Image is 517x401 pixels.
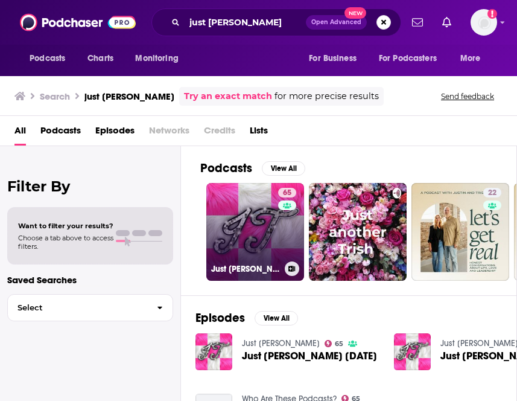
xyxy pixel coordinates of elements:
a: Show notifications dropdown [437,12,456,33]
span: Podcasts [30,50,65,67]
h3: just [PERSON_NAME] [84,91,174,102]
div: Search podcasts, credits, & more... [151,8,401,36]
span: Credits [204,121,235,146]
button: Select [7,294,173,321]
img: Just Trish Jun 12, 2025 [394,333,431,370]
a: 22 [483,188,501,197]
span: 22 [488,187,496,199]
a: Try an exact match [184,89,272,103]
a: 65Just [PERSON_NAME] [206,183,304,281]
span: 65 [283,187,291,199]
a: Episodes [95,121,135,146]
span: Networks [149,121,189,146]
a: Show notifications dropdown [407,12,428,33]
a: All [14,121,26,146]
a: EpisodesView All [195,310,298,326]
span: Want to filter your results? [18,222,113,230]
h3: Just [PERSON_NAME] [211,264,280,274]
button: open menu [371,47,454,70]
h2: Episodes [195,310,245,326]
svg: Add a profile image [487,9,497,19]
button: open menu [452,47,496,70]
span: for more precise results [274,89,379,103]
a: Podcasts [40,121,81,146]
a: Just Trish [242,338,320,348]
img: Podchaser - Follow, Share and Rate Podcasts [20,11,136,34]
span: Monitoring [135,50,178,67]
img: User Profile [471,9,497,36]
span: Just [PERSON_NAME] [DATE] [242,351,377,361]
img: Just Trish Jul 03, 2025 [195,333,232,370]
button: Open AdvancedNew [306,15,367,30]
a: 22 [411,183,509,281]
button: Show profile menu [471,9,497,36]
h3: Search [40,91,70,102]
a: Just Trish Jul 03, 2025 [242,351,377,361]
button: Send feedback [437,91,498,101]
button: open menu [300,47,372,70]
span: Choose a tab above to access filters. [18,234,113,251]
button: View All [255,311,298,326]
input: Search podcasts, credits, & more... [185,13,306,32]
button: View All [262,161,305,176]
a: Lists [250,121,268,146]
span: Charts [87,50,113,67]
a: 65 [325,340,344,347]
p: Saved Searches [7,274,173,286]
span: Logged in as alignPR [471,9,497,36]
span: 65 [335,341,343,347]
button: open menu [127,47,194,70]
span: For Business [309,50,357,67]
span: Open Advanced [311,19,361,25]
span: New [344,7,366,19]
h2: Podcasts [200,161,252,176]
h2: Filter By [7,178,173,195]
span: Select [8,304,147,312]
span: More [460,50,481,67]
a: PodcastsView All [200,161,305,176]
a: 65 [278,188,296,197]
button: open menu [21,47,81,70]
span: For Podcasters [379,50,437,67]
a: Charts [80,47,121,70]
